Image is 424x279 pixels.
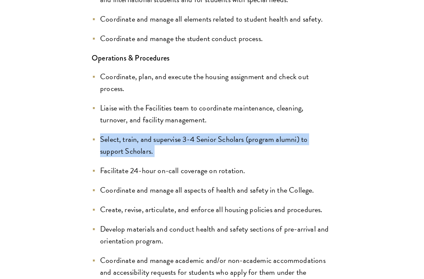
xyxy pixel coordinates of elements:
[92,165,332,177] li: Facilitate 24-hour on-call coverage on rotation.
[92,13,332,25] li: Coordinate and manage all elements related to student health and safety.
[92,33,332,44] li: Coordinate and manage the student conduct process.
[92,223,332,247] li: Develop materials and conduct health and safety sections of pre-arrival and orientation program.
[92,102,332,126] li: Liaise with the Facilities team to coordinate maintenance, cleaning, turnover, and facility manag...
[92,133,332,157] li: Select, train, and supervise 3-4 Senior Scholars (program alumni) to support Scholars.
[92,71,332,94] li: Coordinate, plan, and execute the housing assignment and check out process.
[92,184,332,196] li: Coordinate and manage all aspects of health and safety in the College.
[92,52,169,64] strong: Operations & Procedures
[92,204,332,215] li: Create, revise, articulate, and enforce all housing policies and procedures.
